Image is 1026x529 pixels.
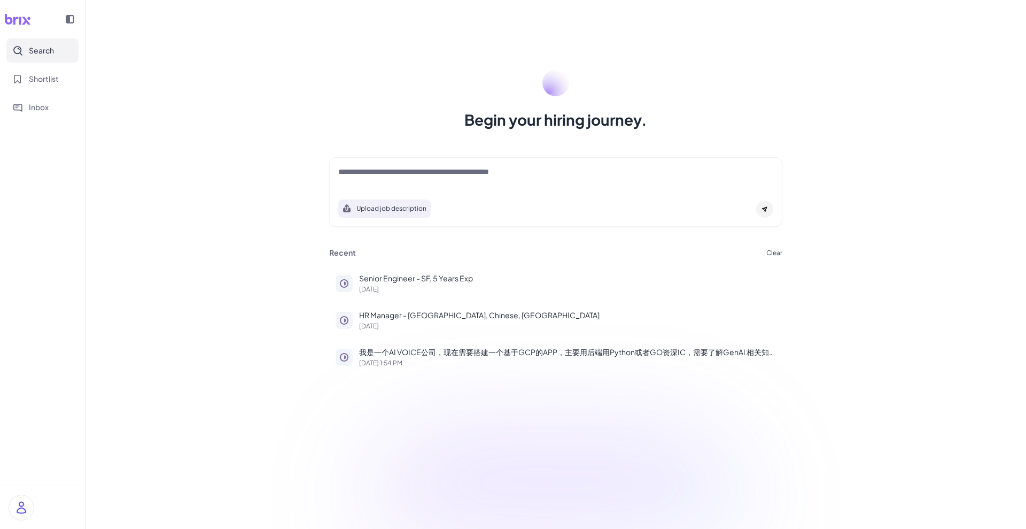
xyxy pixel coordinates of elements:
[6,95,79,119] button: Inbox
[329,340,782,373] button: 我是一个AI VOICE公司，现在需要搭建一个基于GCP的APP，主要用后端用Python或者GO资深IC，需要了解GenAI 相关知识需要 在湾区，最好是来自于类似产品的公司[DATE] 1:...
[359,273,776,284] p: Senior Engineer - SF, 5 Years Exp
[6,39,79,63] button: Search
[29,102,49,113] span: Inbox
[359,310,776,321] p: HR Manager - [GEOGRAPHIC_DATA], Chinese, [GEOGRAPHIC_DATA]
[766,250,782,256] button: Clear
[464,109,647,131] h1: Begin your hiring journey.
[359,360,776,366] p: [DATE] 1:54 PM
[29,45,54,56] span: Search
[359,347,776,358] p: 我是一个AI VOICE公司，现在需要搭建一个基于GCP的APP，主要用后端用Python或者GO资深IC，需要了解GenAI 相关知识需要 在湾区，最好是来自于类似产品的公司
[6,67,79,91] button: Shortlist
[338,200,431,218] button: Search using job description
[359,286,776,293] p: [DATE]
[329,266,782,299] button: Senior Engineer - SF, 5 Years Exp[DATE]
[359,323,776,329] p: [DATE]
[29,73,59,85] span: Shortlist
[329,248,356,258] h3: Recent
[329,303,782,336] button: HR Manager - [GEOGRAPHIC_DATA], Chinese, [GEOGRAPHIC_DATA][DATE]
[9,495,34,520] img: user_logo.png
